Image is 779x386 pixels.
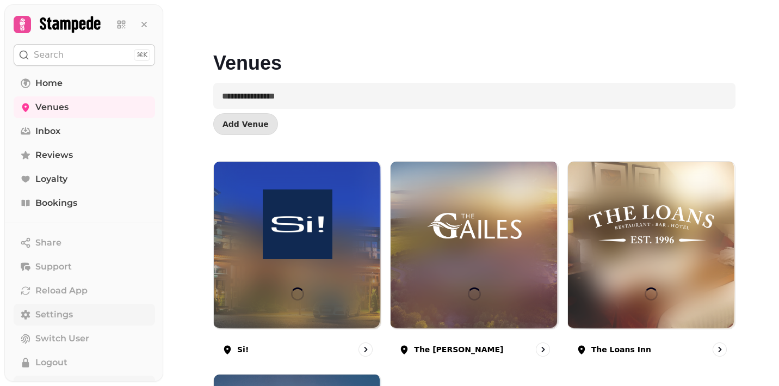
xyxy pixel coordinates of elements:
button: Search⌘K [14,44,155,66]
div: ⌘K [134,49,150,61]
p: Si! [237,344,249,355]
img: The Gailes [412,189,537,259]
button: Reload App [14,280,155,302]
a: The Loans InnThe Loans InnThe Loans Inn [567,161,735,365]
span: Bookings [35,197,77,210]
span: Inbox [35,125,60,138]
p: Search [34,48,64,62]
svg: go to [714,344,725,355]
a: Bookings [14,192,155,214]
a: Venues [14,96,155,118]
span: Logout [35,356,67,369]
a: Si!Si!Si! [213,161,381,365]
img: Si! [234,189,360,259]
a: Loyalty [14,168,155,190]
svg: go to [537,344,548,355]
p: The [PERSON_NAME] [414,344,503,355]
span: Add Venue [222,120,269,128]
span: Support [35,260,72,273]
span: Settings [35,308,73,321]
span: Switch User [35,332,89,345]
a: Home [14,72,155,94]
a: Inbox [14,120,155,142]
span: Loyalty [35,173,67,186]
a: Settings [14,304,155,326]
a: The GailesThe GailesThe [PERSON_NAME] [390,161,558,365]
span: Home [35,77,63,90]
span: Reviews [35,149,73,162]
img: The Loans Inn [589,189,714,259]
h1: Venues [213,26,735,74]
button: Support [14,256,155,278]
a: Reviews [14,144,155,166]
button: Logout [14,352,155,373]
button: Share [14,232,155,254]
span: Venues [35,101,69,114]
button: Switch User [14,328,155,350]
span: Reload App [35,284,88,297]
span: Share [35,236,61,249]
svg: go to [360,344,371,355]
p: The Loans Inn [591,344,651,355]
button: Add Venue [213,113,278,135]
